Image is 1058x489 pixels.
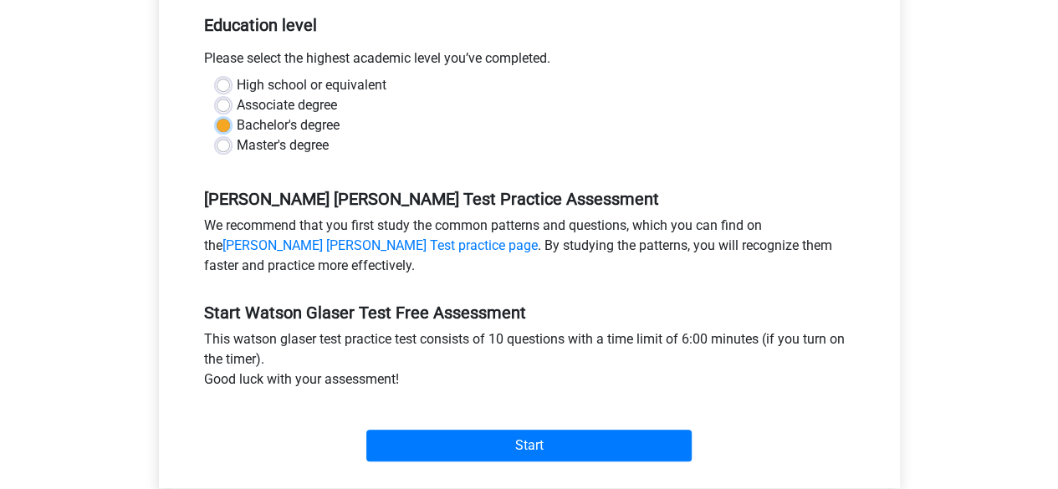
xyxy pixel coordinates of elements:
div: We recommend that you first study the common patterns and questions, which you can find on the . ... [192,216,867,283]
a: [PERSON_NAME] [PERSON_NAME] Test practice page [222,237,538,253]
h5: Start Watson Glaser Test Free Assessment [204,303,855,323]
label: Master's degree [237,135,329,155]
label: High school or equivalent [237,75,386,95]
div: This watson glaser test practice test consists of 10 questions with a time limit of 6:00 minutes ... [192,329,867,396]
label: Associate degree [237,95,337,115]
input: Start [366,430,692,461]
div: Please select the highest academic level you’ve completed. [192,48,867,75]
h5: [PERSON_NAME] [PERSON_NAME] Test Practice Assessment [204,189,855,209]
h5: Education level [204,8,855,42]
label: Bachelor's degree [237,115,340,135]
